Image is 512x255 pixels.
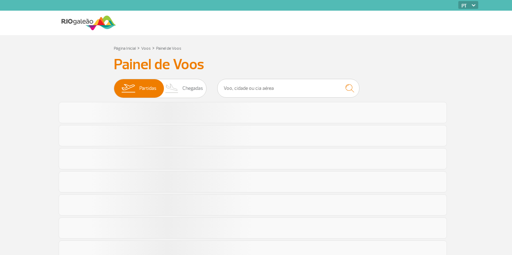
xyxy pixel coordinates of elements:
a: Página Inicial [114,46,136,51]
a: Voos [141,46,151,51]
a: > [137,44,140,52]
img: slider-desembarque [161,79,182,98]
span: Partidas [139,79,156,98]
a: > [152,44,155,52]
span: Chegadas [182,79,203,98]
input: Voo, cidade ou cia aérea [217,79,359,98]
img: slider-embarque [117,79,139,98]
a: Painel de Voos [156,46,181,51]
h3: Painel de Voos [114,56,398,74]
